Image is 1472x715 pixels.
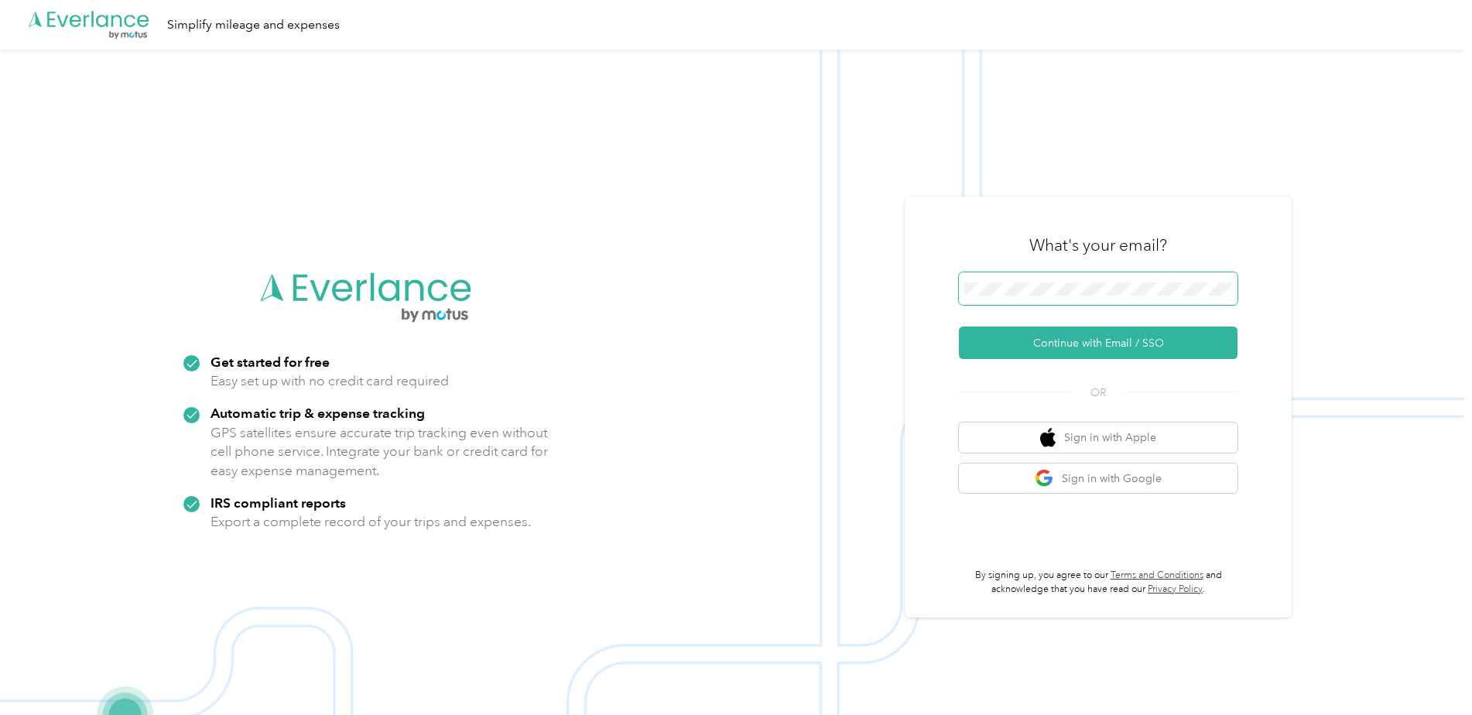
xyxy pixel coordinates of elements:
h3: What's your email? [1029,234,1167,256]
button: google logoSign in with Google [959,464,1238,494]
div: Simplify mileage and expenses [167,15,340,35]
p: Easy set up with no credit card required [211,371,449,391]
a: Terms and Conditions [1111,570,1203,581]
strong: IRS compliant reports [211,494,346,511]
strong: Get started for free [211,354,330,370]
img: apple logo [1040,428,1056,447]
button: apple logoSign in with Apple [959,422,1238,453]
span: OR [1071,385,1125,401]
strong: Automatic trip & expense tracking [211,405,425,421]
a: Privacy Policy [1148,583,1203,595]
p: By signing up, you agree to our and acknowledge that you have read our . [959,569,1238,596]
p: GPS satellites ensure accurate trip tracking even without cell phone service. Integrate your bank... [211,423,549,481]
img: google logo [1035,469,1054,488]
button: Continue with Email / SSO [959,327,1238,359]
p: Export a complete record of your trips and expenses. [211,512,531,532]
